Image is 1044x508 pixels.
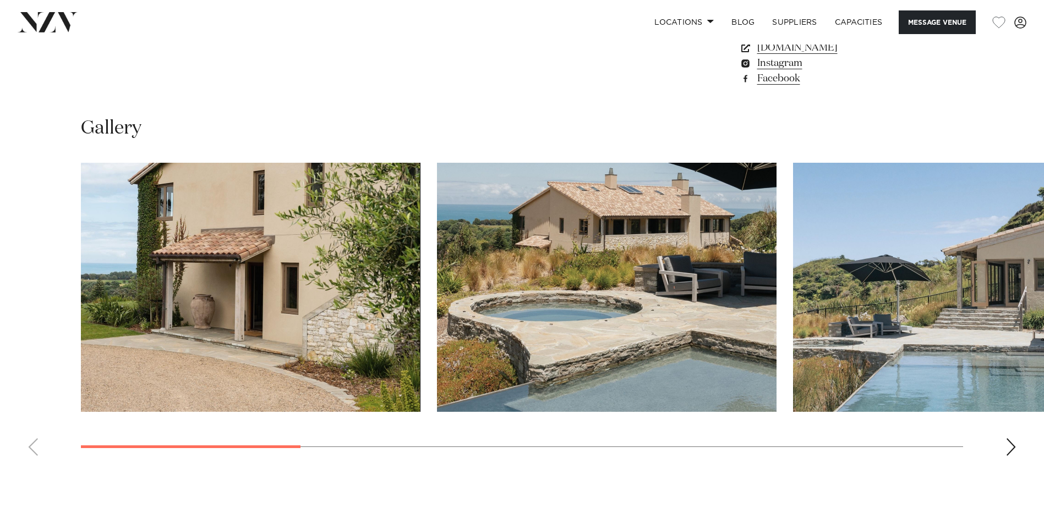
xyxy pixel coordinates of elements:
[646,10,723,34] a: Locations
[763,10,826,34] a: SUPPLIERS
[826,10,892,34] a: Capacities
[723,10,763,34] a: BLOG
[81,163,420,412] swiper-slide: 1 / 10
[899,10,976,34] button: Message Venue
[739,40,919,56] a: [DOMAIN_NAME]
[18,12,78,32] img: nzv-logo.png
[739,56,919,71] a: Instagram
[81,116,141,141] h2: Gallery
[437,163,777,412] swiper-slide: 2 / 10
[739,71,919,86] a: Facebook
